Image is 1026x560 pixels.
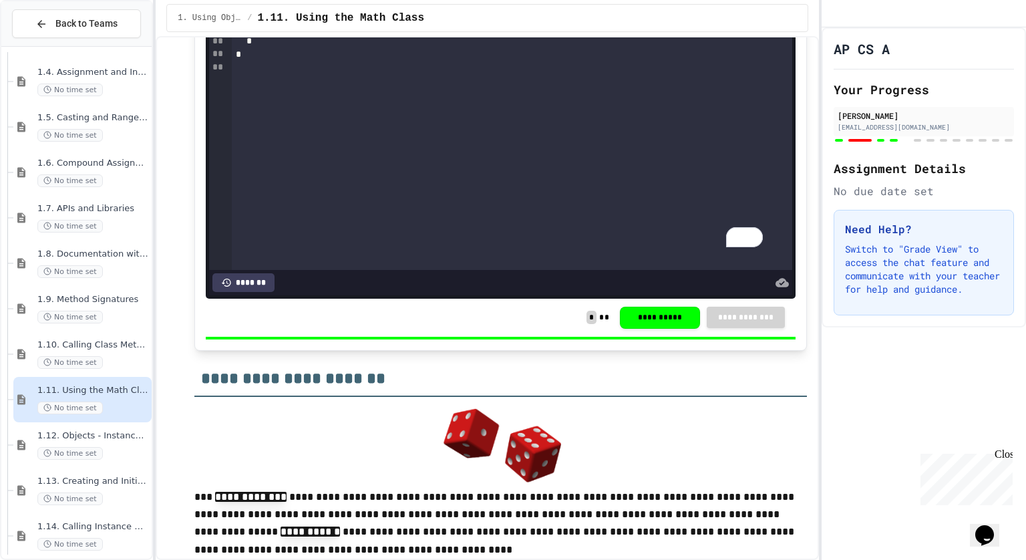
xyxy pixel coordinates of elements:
span: No time set [37,265,103,278]
span: No time set [37,220,103,233]
h1: AP CS A [834,39,890,58]
span: 1.11. Using the Math Class [257,10,424,26]
div: [EMAIL_ADDRESS][DOMAIN_NAME] [838,122,1010,132]
span: No time set [37,311,103,323]
span: 1.7. APIs and Libraries [37,203,149,215]
span: 1.8. Documentation with Comments and Preconditions [37,249,149,260]
span: 1.5. Casting and Ranges of Values [37,112,149,124]
span: No time set [37,538,103,551]
span: 1.13. Creating and Initializing Objects: Constructors [37,476,149,487]
span: 1.9. Method Signatures [37,294,149,305]
span: No time set [37,402,103,414]
h2: Assignment Details [834,159,1014,178]
span: 1.12. Objects - Instances of Classes [37,430,149,442]
span: 1. Using Objects and Methods [178,13,242,23]
div: No due date set [834,183,1014,199]
span: No time set [37,493,103,505]
iframe: chat widget [915,448,1013,505]
span: 1.4. Assignment and Input [37,67,149,78]
div: [PERSON_NAME] [838,110,1010,122]
span: 1.11. Using the Math Class [37,385,149,396]
span: Back to Teams [55,17,118,31]
h3: Need Help? [845,221,1003,237]
span: No time set [37,174,103,187]
span: 1.6. Compound Assignment Operators [37,158,149,169]
span: 1.10. Calling Class Methods [37,339,149,351]
span: / [247,13,252,23]
iframe: chat widget [970,507,1013,547]
span: No time set [37,84,103,96]
span: No time set [37,447,103,460]
span: No time set [37,129,103,142]
span: 1.14. Calling Instance Methods [37,521,149,533]
h2: Your Progress [834,80,1014,99]
div: Chat with us now!Close [5,5,92,85]
p: Switch to "Grade View" to access the chat feature and communicate with your teacher for help and ... [845,243,1003,296]
span: No time set [37,356,103,369]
